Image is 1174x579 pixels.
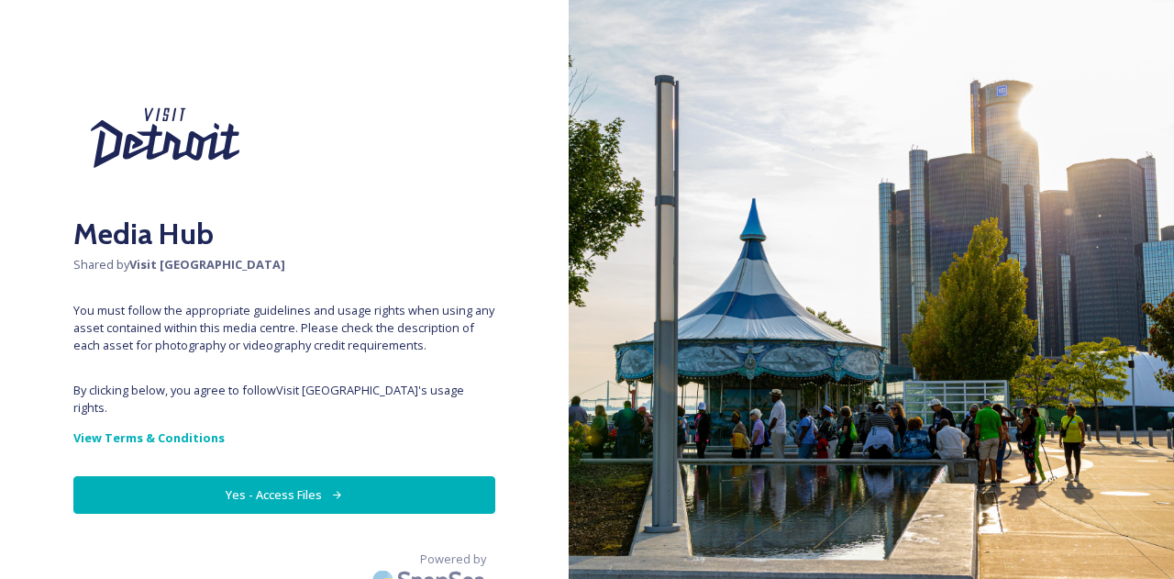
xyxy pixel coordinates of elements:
[73,256,495,273] span: Shared by
[73,73,257,203] img: Visit%20Detroit%20New%202024.svg
[73,476,495,514] button: Yes - Access Files
[420,551,486,568] span: Powered by
[73,212,495,256] h2: Media Hub
[73,382,495,417] span: By clicking below, you agree to follow Visit [GEOGRAPHIC_DATA] 's usage rights.
[73,427,495,449] a: View Terms & Conditions
[73,302,495,355] span: You must follow the appropriate guidelines and usage rights when using any asset contained within...
[129,256,285,273] strong: Visit [GEOGRAPHIC_DATA]
[73,429,225,446] strong: View Terms & Conditions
